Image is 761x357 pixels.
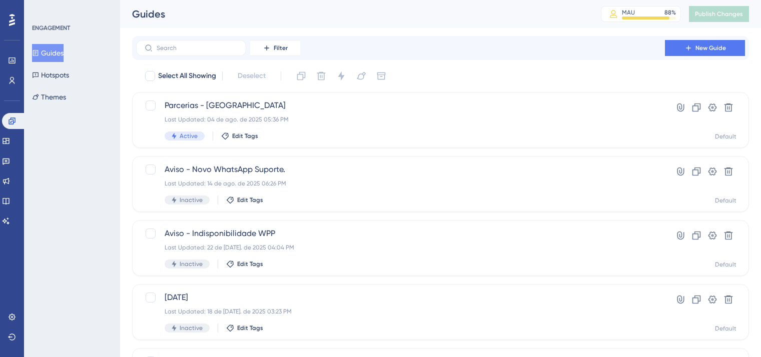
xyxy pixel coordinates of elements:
div: Default [715,196,736,204]
button: Edit Tags [226,196,263,204]
span: Select All Showing [158,70,216,82]
button: New Guide [665,40,745,56]
button: Edit Tags [221,132,258,140]
span: Active [180,132,198,140]
div: MAU [622,8,635,16]
div: Default [715,132,736,140]
button: Guides [32,44,64,62]
span: Deselect [238,70,266,82]
span: New Guide [695,44,726,52]
span: Edit Tags [237,196,263,204]
span: Inactive [180,324,203,332]
div: 88 % [664,8,676,16]
input: Search [157,44,238,51]
span: Edit Tags [237,324,263,332]
span: Edit Tags [232,132,258,140]
span: Parcerias - [GEOGRAPHIC_DATA] [165,99,636,111]
div: Last Updated: 22 de [DATE]. de 2025 04:04 PM [165,243,636,251]
div: Last Updated: 14 de ago. de 2025 06:26 PM [165,179,636,187]
div: Last Updated: 04 de ago. de 2025 05:36 PM [165,115,636,123]
button: Hotspots [32,66,69,84]
span: Filter [274,44,288,52]
div: ENGAGEMENT [32,24,70,32]
button: Themes [32,88,66,106]
div: Guides [132,7,576,21]
button: Publish Changes [689,6,749,22]
button: Deselect [229,67,275,85]
span: Aviso - Indisponibilidade WPP [165,227,636,239]
div: Default [715,324,736,332]
div: Default [715,260,736,268]
span: [DATE] [165,291,636,303]
button: Filter [250,40,300,56]
span: Aviso - Novo WhatsApp Suporte. [165,163,636,175]
span: Inactive [180,260,203,268]
button: Edit Tags [226,324,263,332]
span: Inactive [180,196,203,204]
span: Edit Tags [237,260,263,268]
button: Edit Tags [226,260,263,268]
span: Publish Changes [695,10,743,18]
div: Last Updated: 18 de [DATE]. de 2025 03:23 PM [165,307,636,315]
